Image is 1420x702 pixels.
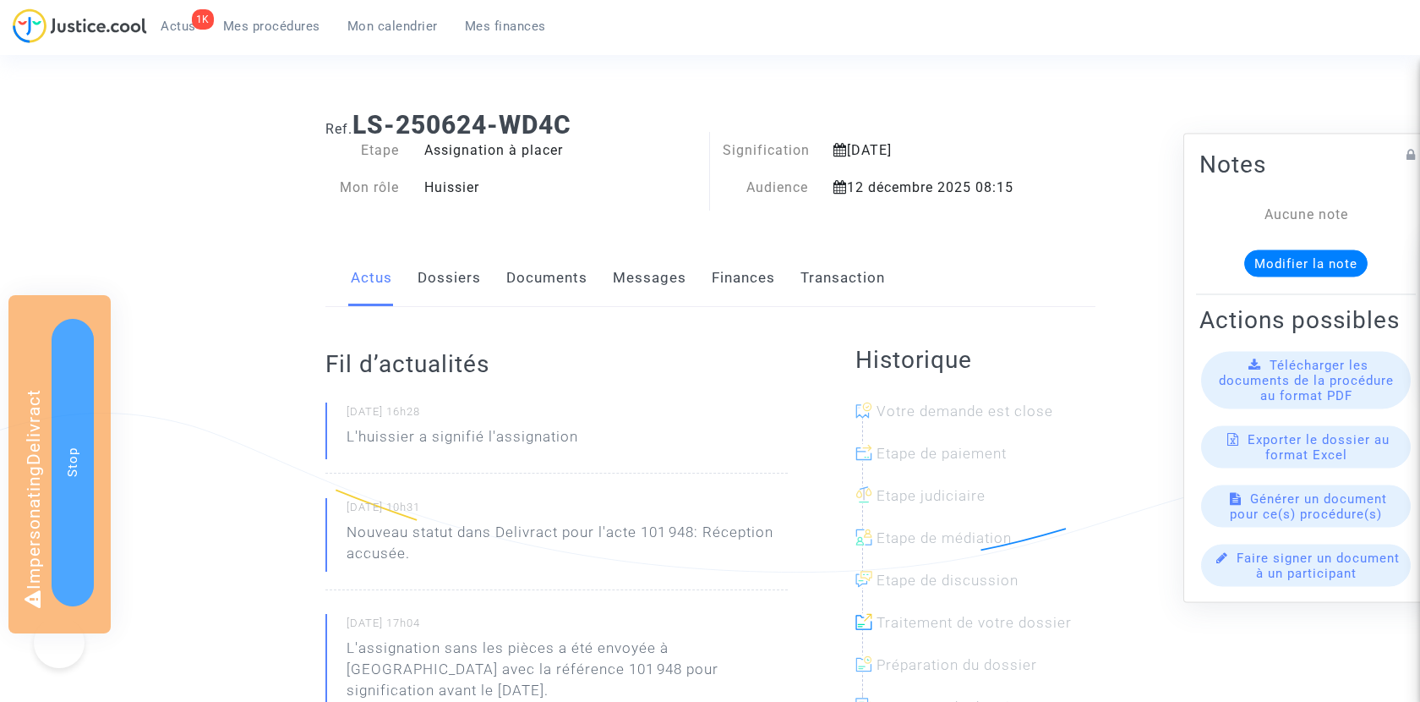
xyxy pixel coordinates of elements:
[418,250,481,306] a: Dossiers
[1244,250,1368,277] button: Modifier la note
[334,14,451,39] a: Mon calendrier
[1248,432,1390,463] span: Exporter le dossier au format Excel
[347,19,438,34] span: Mon calendrier
[465,19,546,34] span: Mes finances
[347,522,788,573] p: Nouveau statut dans Delivract pour l'acte 101 948: Réception accusée.
[347,616,788,638] small: [DATE] 17h04
[325,121,352,137] span: Ref.
[710,140,821,161] div: Signification
[65,447,80,477] span: Stop
[351,250,392,306] a: Actus
[877,403,1053,420] span: Votre demande est close
[192,9,214,30] div: 1K
[821,140,1041,161] div: [DATE]
[712,250,775,306] a: Finances
[13,8,147,43] img: jc-logo.svg
[1199,305,1412,335] h2: Actions possibles
[347,404,788,426] small: [DATE] 16h28
[34,617,85,668] iframe: Help Scout Beacon - Open
[1230,491,1387,522] span: Générer un document pour ce(s) procédure(s)
[412,140,710,161] div: Assignation à placer
[352,110,571,140] b: LS-250624-WD4C
[1237,551,1400,581] span: Faire signer un document à un participant
[1225,205,1387,225] div: Aucune note
[1219,358,1394,403] span: Télécharger les documents de la procédure au format PDF
[347,500,788,522] small: [DATE] 10h31
[223,19,320,34] span: Mes procédures
[210,14,334,39] a: Mes procédures
[710,178,821,198] div: Audience
[147,14,210,39] a: 1KActus
[821,178,1041,198] div: 12 décembre 2025 08:15
[613,250,686,306] a: Messages
[325,349,788,379] h2: Fil d’actualités
[800,250,885,306] a: Transaction
[1199,150,1412,179] h2: Notes
[52,319,94,606] button: Stop
[313,140,412,161] div: Etape
[412,178,710,198] div: Huissier
[451,14,560,39] a: Mes finances
[8,295,111,633] div: Impersonating
[855,345,1095,375] h2: Historique
[347,426,578,456] p: L'huissier a signifié l'assignation
[161,19,196,34] span: Actus
[313,178,412,198] div: Mon rôle
[506,250,587,306] a: Documents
